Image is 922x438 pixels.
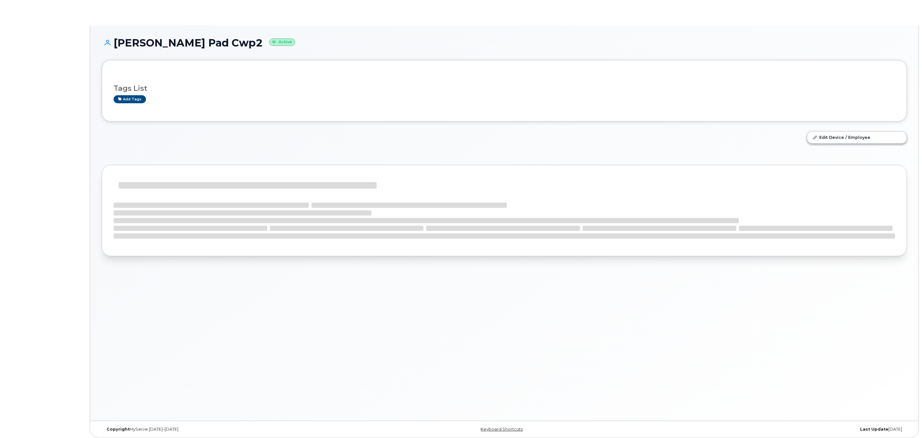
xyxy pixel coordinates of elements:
strong: Copyright [107,427,130,432]
small: Active [269,38,295,46]
h1: [PERSON_NAME] Pad Cwp2 [102,37,907,48]
div: [DATE] [638,427,907,432]
a: Keyboard Shortcuts [481,427,523,432]
strong: Last Update [860,427,888,432]
h3: Tags List [114,84,895,92]
a: Edit Device / Employee [807,131,907,143]
a: Add tags [114,95,146,103]
div: MyServe [DATE]–[DATE] [102,427,370,432]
